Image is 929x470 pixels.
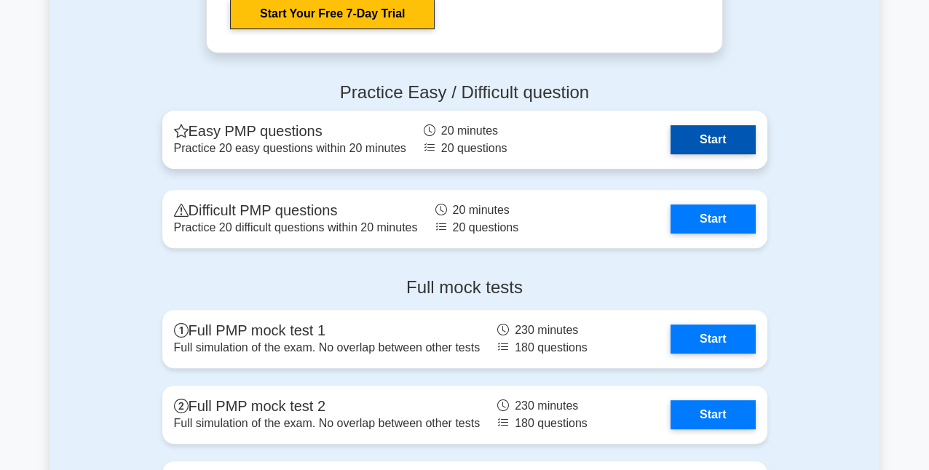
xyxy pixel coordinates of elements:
[671,324,755,354] a: Start
[671,125,755,154] a: Start
[671,204,755,234] a: Start
[162,82,767,103] h4: Practice Easy / Difficult question
[671,400,755,429] a: Start
[162,277,767,298] h4: Full mock tests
